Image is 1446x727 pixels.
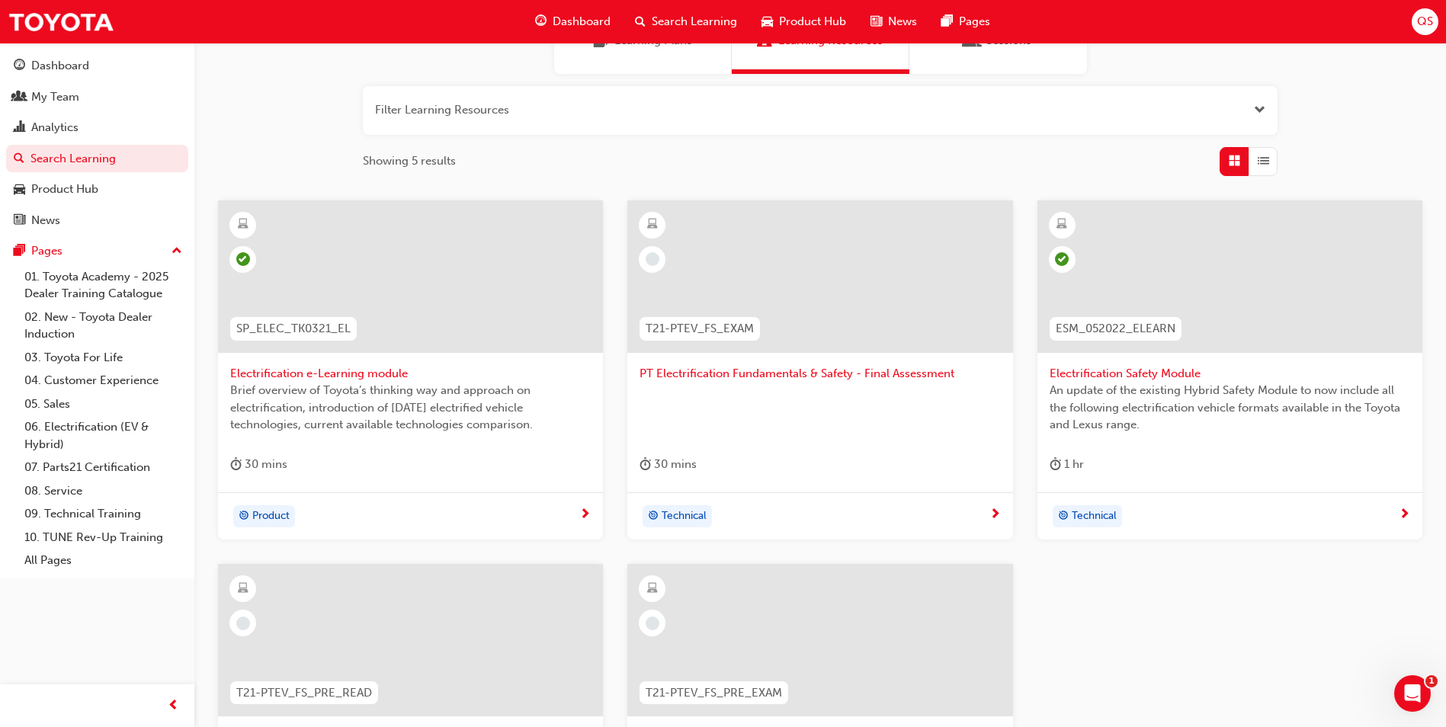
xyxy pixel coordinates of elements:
[6,83,188,111] a: My Team
[31,88,79,106] div: My Team
[646,684,782,702] span: T21-PTEV_FS_PRE_EXAM
[218,200,603,540] a: SP_ELEC_TK0321_ELElectrification e-Learning moduleBrief overview of Toyota’s thinking way and app...
[6,237,188,265] button: Pages
[535,12,547,31] span: guage-icon
[1425,675,1438,687] span: 1
[635,12,646,31] span: search-icon
[870,12,882,31] span: news-icon
[236,252,250,266] span: learningRecordVerb_COMPLETE-icon
[1056,320,1175,338] span: ESM_052022_ELEARN
[18,369,188,392] a: 04. Customer Experience
[8,5,114,39] img: Trak
[168,697,179,716] span: prev-icon
[1072,508,1117,525] span: Technical
[18,306,188,346] a: 02. New - Toyota Dealer Induction
[652,13,737,30] span: Search Learning
[6,114,188,142] a: Analytics
[1412,8,1438,35] button: QS
[18,392,188,416] a: 05. Sales
[1254,101,1265,119] button: Open the filter
[6,145,188,173] a: Search Learning
[230,382,591,434] span: Brief overview of Toyota’s thinking way and approach on electrification, introduction of [DATE] e...
[14,121,25,135] span: chart-icon
[18,456,188,479] a: 07. Parts21 Certification
[779,13,846,30] span: Product Hub
[6,52,188,80] a: Dashboard
[1037,200,1422,540] a: ESM_052022_ELEARNElectrification Safety ModuleAn update of the existing Hybrid Safety Module to n...
[14,152,24,166] span: search-icon
[6,207,188,235] a: News
[523,6,623,37] a: guage-iconDashboard
[14,91,25,104] span: people-icon
[965,32,980,50] span: Sessions
[929,6,1002,37] a: pages-iconPages
[31,242,63,260] div: Pages
[14,245,25,258] span: pages-icon
[989,508,1001,522] span: next-icon
[239,507,249,527] span: target-icon
[18,526,188,549] a: 10. TUNE Rev-Up Training
[1050,455,1061,474] span: duration-icon
[749,6,858,37] a: car-iconProduct Hub
[230,365,591,383] span: Electrification e-Learning module
[363,152,456,170] span: Showing 5 results
[252,508,290,525] span: Product
[640,365,1000,383] span: PT Electrification Fundamentals & Safety - Final Assessment
[31,181,98,198] div: Product Hub
[627,200,1012,540] a: T21-PTEV_FS_EXAMPT Electrification Fundamentals & Safety - Final Assessmentduration-icon 30 minst...
[646,252,659,266] span: learningRecordVerb_NONE-icon
[941,12,953,31] span: pages-icon
[1055,252,1069,266] span: learningRecordVerb_COMPLETE-icon
[238,579,248,599] span: learningResourceType_ELEARNING-icon
[6,49,188,237] button: DashboardMy TeamAnalyticsSearch LearningProduct HubNews
[1050,365,1410,383] span: Electrification Safety Module
[648,507,659,527] span: target-icon
[18,549,188,572] a: All Pages
[623,6,749,37] a: search-iconSearch Learning
[18,415,188,456] a: 06. Electrification (EV & Hybrid)
[1394,675,1431,712] iframe: Intercom live chat
[647,579,658,599] span: learningResourceType_ELEARNING-icon
[1399,508,1410,522] span: next-icon
[14,214,25,228] span: news-icon
[1050,455,1084,474] div: 1 hr
[640,455,651,474] span: duration-icon
[593,32,608,50] span: Learning Plans
[31,57,89,75] div: Dashboard
[236,617,250,630] span: learningRecordVerb_NONE-icon
[646,617,659,630] span: learningRecordVerb_NONE-icon
[1050,382,1410,434] span: An update of the existing Hybrid Safety Module to now include all the following electrification v...
[18,265,188,306] a: 01. Toyota Academy - 2025 Dealer Training Catalogue
[1056,215,1067,235] span: learningResourceType_ELEARNING-icon
[959,13,990,30] span: Pages
[238,215,248,235] span: learningResourceType_ELEARNING-icon
[230,455,287,474] div: 30 mins
[640,455,697,474] div: 30 mins
[31,212,60,229] div: News
[757,32,772,50] span: Learning Resources
[1417,13,1433,30] span: QS
[1229,152,1240,170] span: Grid
[6,175,188,203] a: Product Hub
[553,13,611,30] span: Dashboard
[172,242,182,261] span: up-icon
[18,502,188,526] a: 09. Technical Training
[646,320,754,338] span: T21-PTEV_FS_EXAM
[579,508,591,522] span: next-icon
[18,346,188,370] a: 03. Toyota For Life
[647,215,658,235] span: learningResourceType_ELEARNING-icon
[1058,507,1069,527] span: target-icon
[888,13,917,30] span: News
[662,508,707,525] span: Technical
[230,455,242,474] span: duration-icon
[31,119,79,136] div: Analytics
[1258,152,1269,170] span: List
[236,684,372,702] span: T21-PTEV_FS_PRE_READ
[858,6,929,37] a: news-iconNews
[761,12,773,31] span: car-icon
[14,183,25,197] span: car-icon
[18,479,188,503] a: 08. Service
